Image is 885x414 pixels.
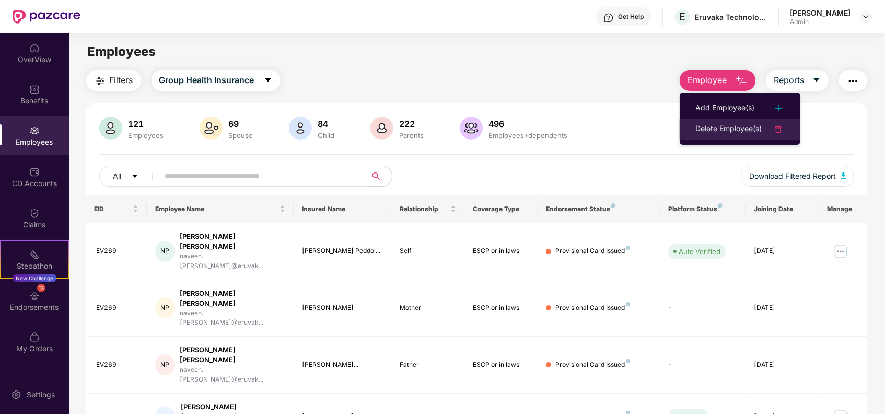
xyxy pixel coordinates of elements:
div: Provisional Card Issued [555,246,630,256]
img: svg+xml;base64,PHN2ZyB4bWxucz0iaHR0cDovL3d3dy53My5vcmcvMjAwMC9zdmciIHdpZHRoPSIyNCIgaGVpZ2h0PSIyNC... [94,75,107,87]
div: [PERSON_NAME]... [302,360,383,370]
img: svg+xml;base64,PHN2ZyB4bWxucz0iaHR0cDovL3d3dy53My5vcmcvMjAwMC9zdmciIHhtbG5zOnhsaW5rPSJodHRwOi8vd3... [200,117,223,140]
img: svg+xml;base64,PHN2ZyB4bWxucz0iaHR0cDovL3d3dy53My5vcmcvMjAwMC9zdmciIHdpZHRoPSI4IiBoZWlnaHQ9IjgiIH... [718,203,723,208]
div: Settings [24,389,58,400]
button: Employee [680,70,755,91]
th: Coverage Type [464,195,538,223]
div: Father [400,360,456,370]
span: caret-down [264,76,272,85]
div: Mother [400,303,456,313]
div: ESCP or in laws [473,246,529,256]
button: Group Health Insurancecaret-down [152,70,280,91]
div: ESCP or in laws [473,303,529,313]
th: Employee Name [147,195,293,223]
div: [PERSON_NAME] [790,8,851,18]
img: New Pazcare Logo [13,10,80,24]
img: svg+xml;base64,PHN2ZyBpZD0iQ2xhaW0iIHhtbG5zPSJodHRwOi8vd3d3LnczLm9yZy8yMDAwL3N2ZyIgd2lkdGg9IjIwIi... [29,208,40,218]
img: svg+xml;base64,PHN2ZyB4bWxucz0iaHR0cDovL3d3dy53My5vcmcvMjAwMC9zdmciIHhtbG5zOnhsaW5rPSJodHRwOi8vd3... [735,75,748,87]
img: svg+xml;base64,PHN2ZyBpZD0iRHJvcGRvd24tMzJ4MzIiIHhtbG5zPSJodHRwOi8vd3d3LnczLm9yZy8yMDAwL3N2ZyIgd2... [862,13,870,21]
img: svg+xml;base64,PHN2ZyB4bWxucz0iaHR0cDovL3d3dy53My5vcmcvMjAwMC9zdmciIHdpZHRoPSIyMSIgaGVpZ2h0PSIyMC... [29,249,40,260]
button: Allcaret-down [99,166,163,187]
div: Parents [398,131,426,140]
button: Filters [86,70,141,91]
div: Auto Verified [679,246,720,257]
span: Reports [774,74,804,87]
span: caret-down [812,76,821,85]
img: svg+xml;base64,PHN2ZyB4bWxucz0iaHR0cDovL3d3dy53My5vcmcvMjAwMC9zdmciIHdpZHRoPSI4IiBoZWlnaHQ9IjgiIH... [611,203,615,208]
span: Group Health Insurance [159,74,254,87]
td: - [660,280,746,337]
img: svg+xml;base64,PHN2ZyB4bWxucz0iaHR0cDovL3d3dy53My5vcmcvMjAwMC9zdmciIHdpZHRoPSI4IiBoZWlnaHQ9IjgiIH... [626,359,630,363]
div: Platform Status [668,205,737,213]
img: svg+xml;base64,PHN2ZyB4bWxucz0iaHR0cDovL3d3dy53My5vcmcvMjAwMC9zdmciIHhtbG5zOnhsaW5rPSJodHRwOi8vd3... [460,117,483,140]
div: Get Help [618,13,644,21]
span: caret-down [131,172,138,181]
img: svg+xml;base64,PHN2ZyB4bWxucz0iaHR0cDovL3d3dy53My5vcmcvMjAwMC9zdmciIHdpZHRoPSIyNCIgaGVpZ2h0PSIyNC... [772,102,785,114]
div: EV269 [97,360,139,370]
div: [PERSON_NAME] [302,303,383,313]
div: Stepathon [1,261,68,271]
th: Relationship [391,195,464,223]
div: 13 [37,284,45,292]
div: Add Employee(s) [695,102,754,114]
th: Insured Name [294,195,391,223]
div: 121 [126,119,166,129]
div: Child [316,131,337,140]
div: [PERSON_NAME] [PERSON_NAME] [180,345,285,365]
div: Employees+dependents [487,131,570,140]
th: Joining Date [746,195,819,223]
div: NP [155,297,174,318]
img: svg+xml;base64,PHN2ZyB4bWxucz0iaHR0cDovL3d3dy53My5vcmcvMjAwMC9zdmciIHdpZHRoPSI4IiBoZWlnaHQ9IjgiIH... [626,302,630,306]
div: 69 [227,119,255,129]
img: svg+xml;base64,PHN2ZyB4bWxucz0iaHR0cDovL3d3dy53My5vcmcvMjAwMC9zdmciIHhtbG5zOnhsaW5rPSJodHRwOi8vd3... [99,117,122,140]
span: EID [95,205,131,213]
img: svg+xml;base64,PHN2ZyBpZD0iRW5kb3JzZW1lbnRzIiB4bWxucz0iaHR0cDovL3d3dy53My5vcmcvMjAwMC9zdmciIHdpZH... [29,291,40,301]
div: naveen.[PERSON_NAME]@eruvak... [180,251,285,271]
button: Reportscaret-down [766,70,829,91]
span: Download Filtered Report [749,170,836,182]
img: svg+xml;base64,PHN2ZyBpZD0iSGVscC0zMngzMiIgeG1sbnM9Imh0dHA6Ly93d3cudzMub3JnLzIwMDAvc3ZnIiB3aWR0aD... [603,13,614,23]
div: Admin [790,18,851,26]
div: [DATE] [754,246,810,256]
div: New Challenge [13,274,56,282]
th: EID [86,195,147,223]
div: [DATE] [754,360,810,370]
img: svg+xml;base64,PHN2ZyBpZD0iSG9tZSIgeG1sbnM9Imh0dHA6Ly93d3cudzMub3JnLzIwMDAvc3ZnIiB3aWR0aD0iMjAiIG... [29,43,40,53]
img: svg+xml;base64,PHN2ZyBpZD0iRW1wbG95ZWVzIiB4bWxucz0iaHR0cDovL3d3dy53My5vcmcvMjAwMC9zdmciIHdpZHRoPS... [29,125,40,136]
span: All [113,170,122,182]
div: naveen.[PERSON_NAME]@eruvak... [180,308,285,328]
span: search [366,172,387,180]
th: Manage [819,195,868,223]
div: Self [400,246,456,256]
div: Employees [126,131,166,140]
span: Relationship [400,205,448,213]
div: [PERSON_NAME] [PERSON_NAME] [180,289,285,308]
img: svg+xml;base64,PHN2ZyB4bWxucz0iaHR0cDovL3d3dy53My5vcmcvMjAwMC9zdmciIHdpZHRoPSIyNCIgaGVpZ2h0PSIyNC... [847,75,859,87]
img: svg+xml;base64,PHN2ZyB4bWxucz0iaHR0cDovL3d3dy53My5vcmcvMjAwMC9zdmciIHhtbG5zOnhsaW5rPSJodHRwOi8vd3... [289,117,312,140]
img: svg+xml;base64,PHN2ZyB4bWxucz0iaHR0cDovL3d3dy53My5vcmcvMjAwMC9zdmciIHhtbG5zOnhsaW5rPSJodHRwOi8vd3... [370,117,393,140]
div: [PERSON_NAME] Peddol... [302,246,383,256]
div: Eruvaka Technologies Private Limited [695,12,768,22]
div: EV269 [97,303,139,313]
button: Download Filtered Report [741,166,855,187]
div: 222 [398,119,426,129]
div: Provisional Card Issued [555,360,630,370]
div: Spouse [227,131,255,140]
img: svg+xml;base64,PHN2ZyBpZD0iTXlfT3JkZXJzIiBkYXRhLW5hbWU9Ik15IE9yZGVycyIgeG1sbnM9Imh0dHA6Ly93d3cudz... [29,332,40,342]
img: svg+xml;base64,PHN2ZyBpZD0iQmVuZWZpdHMiIHhtbG5zPSJodHRwOi8vd3d3LnczLm9yZy8yMDAwL3N2ZyIgd2lkdGg9Ij... [29,84,40,95]
span: Employee [688,74,727,87]
img: svg+xml;base64,PHN2ZyBpZD0iU2V0dGluZy0yMHgyMCIgeG1sbnM9Imh0dHA6Ly93d3cudzMub3JnLzIwMDAvc3ZnIiB3aW... [11,389,21,400]
span: Employees [87,44,156,59]
div: ESCP or in laws [473,360,529,370]
td: - [660,337,746,394]
div: naveen.[PERSON_NAME]@eruvak... [180,365,285,385]
div: [PERSON_NAME] [PERSON_NAME] [180,232,285,251]
span: Filters [110,74,133,87]
img: manageButton [832,243,849,260]
div: [PERSON_NAME] [181,402,285,412]
div: NP [155,241,174,262]
div: EV269 [97,246,139,256]
span: E [680,10,686,23]
img: svg+xml;base64,PHN2ZyB4bWxucz0iaHR0cDovL3d3dy53My5vcmcvMjAwMC9zdmciIHdpZHRoPSI4IiBoZWlnaHQ9IjgiIH... [626,246,630,250]
div: NP [155,354,174,375]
